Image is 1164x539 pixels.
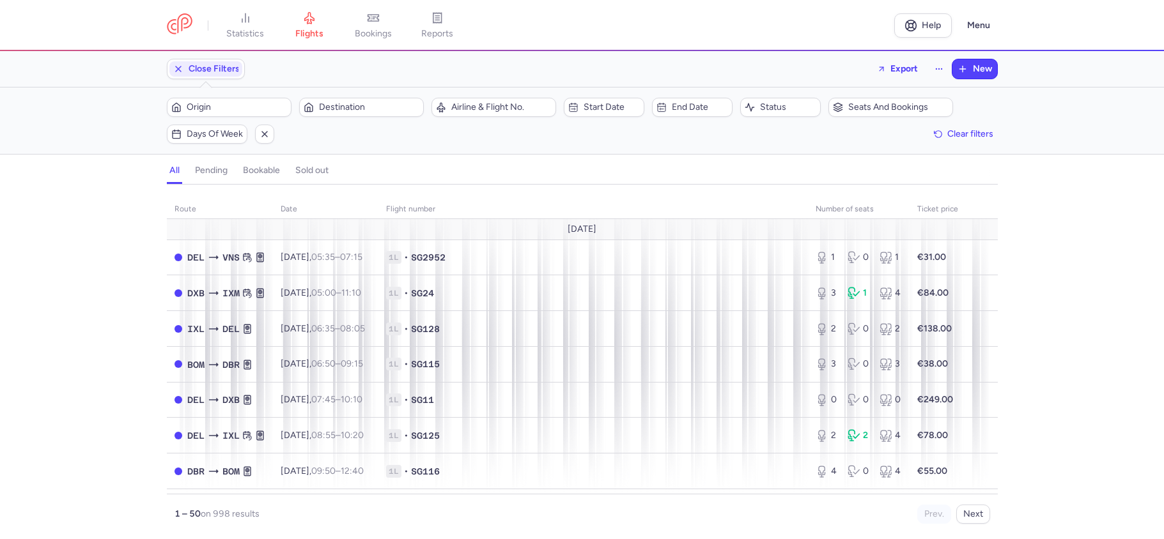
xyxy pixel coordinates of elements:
[299,98,424,117] button: Destination
[311,252,362,262] span: –
[187,129,243,139] span: Days of week
[848,287,869,300] div: 1
[281,430,364,441] span: [DATE],
[341,430,364,441] time: 10:20
[411,323,440,335] span: SG128
[311,358,336,369] time: 06:50
[451,102,552,112] span: Airline & Flight No.
[584,102,640,112] span: Start date
[277,11,341,40] a: flights
[311,430,336,441] time: 08:55
[880,429,901,442] div: 4
[295,28,323,40] span: flights
[959,13,998,38] button: Menu
[917,287,949,298] strong: €84.00
[917,252,946,262] strong: €31.00
[341,287,361,298] time: 11:10
[848,429,869,442] div: 2
[890,64,918,73] span: Export
[404,429,408,442] span: •
[910,200,966,219] th: Ticket price
[169,165,180,176] h4: all
[917,466,947,476] strong: €55.00
[341,358,363,369] time: 09:15
[672,102,728,112] span: End date
[405,11,469,40] a: reports
[880,358,901,370] div: 3
[311,394,362,405] span: –
[311,358,363,369] span: –
[917,323,952,334] strong: €138.00
[917,394,953,405] strong: €249.00
[281,323,365,334] span: [DATE],
[281,358,363,369] span: [DATE],
[222,286,240,300] span: IXM
[341,11,405,40] a: bookings
[411,358,440,370] span: SG115
[404,465,408,478] span: •
[243,165,280,176] h4: bookable
[386,287,401,300] span: 1L
[222,464,240,478] span: BOM
[421,28,453,40] span: reports
[201,508,260,519] span: on 998 results
[378,200,808,219] th: Flight number
[187,102,287,112] span: Origin
[355,28,392,40] span: bookings
[917,430,948,441] strong: €78.00
[386,429,401,442] span: 1L
[167,125,247,144] button: Days of week
[187,286,205,300] span: DXB
[816,287,837,300] div: 3
[816,429,837,442] div: 2
[167,13,192,37] a: CitizenPlane red outlined logo
[386,393,401,406] span: 1L
[404,323,408,335] span: •
[281,394,362,405] span: [DATE],
[187,322,205,336] span: IXL
[222,358,240,372] span: DBR
[195,165,228,176] h4: pending
[848,251,869,264] div: 0
[973,64,992,74] span: New
[956,505,990,524] button: Next
[226,28,264,40] span: statistics
[311,323,365,334] span: –
[222,322,240,336] span: DEL
[386,465,401,478] span: 1L
[311,323,335,334] time: 06:35
[952,59,997,79] button: New
[386,251,401,264] span: 1L
[929,125,998,144] button: Clear filters
[848,358,869,370] div: 0
[411,287,434,300] span: SG24
[880,393,901,406] div: 0
[431,98,556,117] button: Airline & Flight No.
[828,98,953,117] button: Seats and bookings
[281,466,364,476] span: [DATE],
[880,323,901,335] div: 2
[404,358,408,370] span: •
[404,393,408,406] span: •
[880,465,901,478] div: 4
[411,393,434,406] span: SG11
[386,358,401,370] span: 1L
[341,394,362,405] time: 10:10
[187,464,205,478] span: DBR
[187,358,205,372] span: BOM
[222,429,240,443] span: IXL
[311,394,336,405] time: 07:45
[917,358,948,369] strong: €38.00
[880,287,901,300] div: 4
[340,252,362,262] time: 07:15
[816,358,837,370] div: 3
[816,393,837,406] div: 0
[311,287,361,298] span: –
[652,98,733,117] button: End date
[894,13,952,38] a: Help
[273,200,378,219] th: date
[167,59,244,79] button: Close Filters
[869,59,926,79] button: Export
[311,287,336,298] time: 05:00
[564,98,644,117] button: Start date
